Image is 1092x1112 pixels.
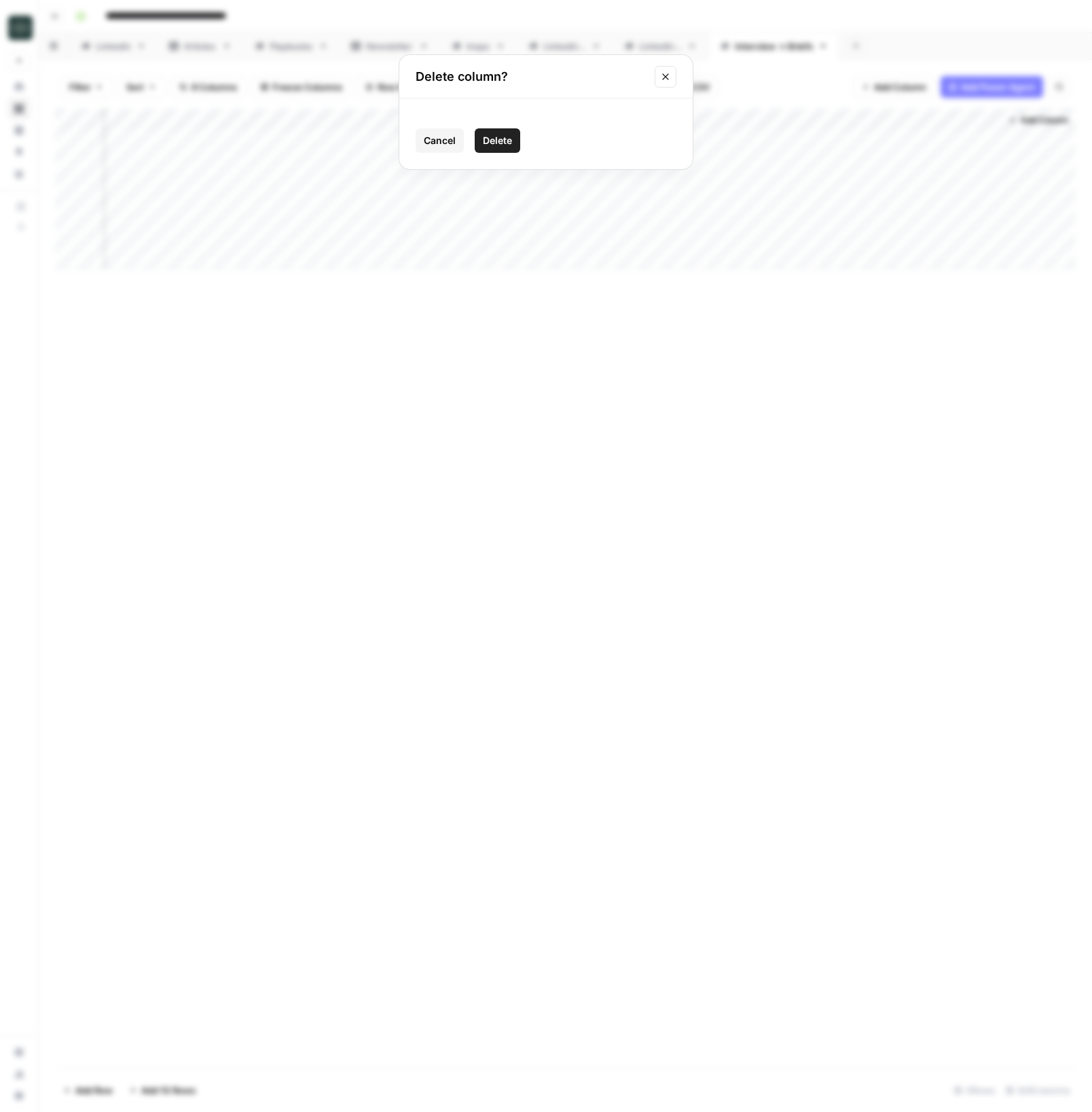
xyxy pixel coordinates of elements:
[483,134,512,147] span: Delete
[416,128,464,153] button: Cancel
[416,67,647,86] h2: Delete column?
[655,66,676,88] button: Close modal
[475,128,520,153] button: Delete
[424,134,456,147] span: Cancel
